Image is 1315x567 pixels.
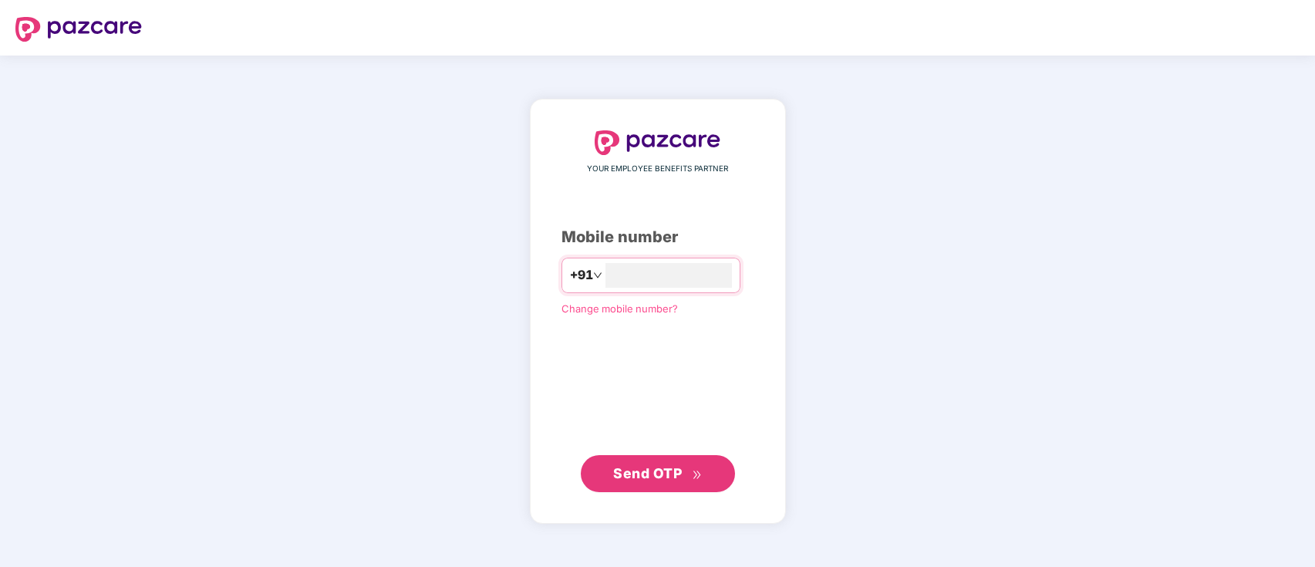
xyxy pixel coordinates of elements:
[15,17,142,42] img: logo
[593,271,602,280] span: down
[595,130,721,155] img: logo
[581,455,735,492] button: Send OTPdouble-right
[587,163,728,175] span: YOUR EMPLOYEE BENEFITS PARTNER
[570,265,593,285] span: +91
[561,302,678,315] a: Change mobile number?
[692,470,702,480] span: double-right
[561,225,754,249] div: Mobile number
[613,465,682,481] span: Send OTP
